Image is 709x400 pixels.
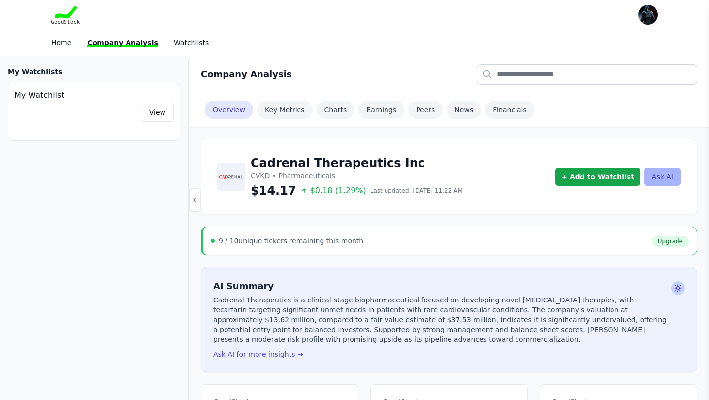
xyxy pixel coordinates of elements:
a: Earnings [358,101,404,119]
span: $14.17 [251,183,296,199]
span: 9 / 10 [219,237,238,245]
a: Upgrade [652,236,689,247]
span: Ask AI [671,281,685,295]
a: View [141,103,174,122]
button: Ask AI [644,168,681,186]
p: CVKD • Pharmaceuticals [251,171,463,181]
a: Home [51,39,71,47]
span: $0.18 (1.29%) [300,185,366,197]
h1: Cadrenal Therapeutics Inc [251,155,463,171]
a: Overview [205,101,253,119]
button: Ask AI for more insights → [213,349,303,359]
a: News [447,101,481,119]
a: Watchlists [174,39,209,47]
button: + Add to Watchlist [555,168,640,186]
img: Cadrenal Therapeutics Inc Logo [217,163,245,191]
p: Cadrenal Therapeutics is a clinical-stage biopharmaceutical focused on developing novel [MEDICAL_... [213,295,667,344]
h2: AI Summary [213,279,667,293]
a: Charts [317,101,355,119]
a: Company Analysis [87,39,158,47]
a: Financials [485,101,535,119]
a: Peers [408,101,443,119]
a: Key Metrics [257,101,313,119]
h3: My Watchlists [8,67,62,77]
span: Last updated: [DATE] 11:22 AM [370,187,463,195]
img: Goodstock Logo [51,6,80,24]
div: unique tickers remaining this month [219,236,363,246]
h4: My Watchlist [14,89,174,101]
img: user photo [638,5,658,25]
h2: Company Analysis [201,67,292,81]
